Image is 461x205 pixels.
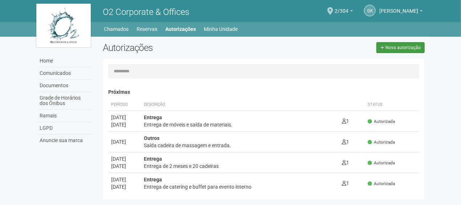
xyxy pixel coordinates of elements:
[137,24,158,34] a: Reservas
[111,162,138,170] div: [DATE]
[111,155,138,162] div: [DATE]
[342,160,349,165] span: 1
[368,160,395,166] span: Autorizada
[144,183,336,190] div: Entrega de catering e buffet para evento interno
[38,92,92,110] a: Grade de Horários dos Ônibus
[379,9,423,15] a: [PERSON_NAME]
[38,134,92,146] a: Anuncie sua marca
[38,122,92,134] a: LGPD
[204,24,238,34] a: Minha Unidade
[342,139,349,145] span: 1
[111,114,138,121] div: [DATE]
[368,181,395,187] span: Autorizada
[36,4,91,47] img: logo.jpg
[111,176,138,183] div: [DATE]
[335,1,348,14] span: 2/304
[144,114,162,120] strong: Entrega
[104,24,129,34] a: Chamados
[103,42,258,53] h2: Autorizações
[166,24,196,34] a: Autorizações
[342,118,349,124] span: 1
[365,99,419,111] th: Status
[38,110,92,122] a: Ramais
[38,67,92,80] a: Comunicados
[364,5,376,16] a: GK
[144,162,336,170] div: Entrega de 2 meses e 20 cadeiras
[368,118,395,125] span: Autorizada
[144,121,336,128] div: Entrega de móveis e saída de materiais.
[38,55,92,67] a: Home
[379,1,418,14] span: Gleice Kelly
[144,177,162,182] strong: Entrega
[385,45,421,50] span: Nova autorização
[368,139,395,145] span: Autorizada
[108,89,420,95] h4: Próximas
[376,42,425,53] a: Nova autorização
[335,9,353,15] a: 2/304
[103,7,189,17] span: O2 Corporate & Offices
[144,142,336,149] div: Saída cadeira de massagem e entrada.
[111,138,138,145] div: [DATE]
[141,99,339,111] th: Descrição
[38,80,92,92] a: Documentos
[108,99,141,111] th: Período
[342,180,349,186] span: 1
[144,156,162,162] strong: Entrega
[144,135,159,141] strong: Outros
[111,121,138,128] div: [DATE]
[111,183,138,190] div: [DATE]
